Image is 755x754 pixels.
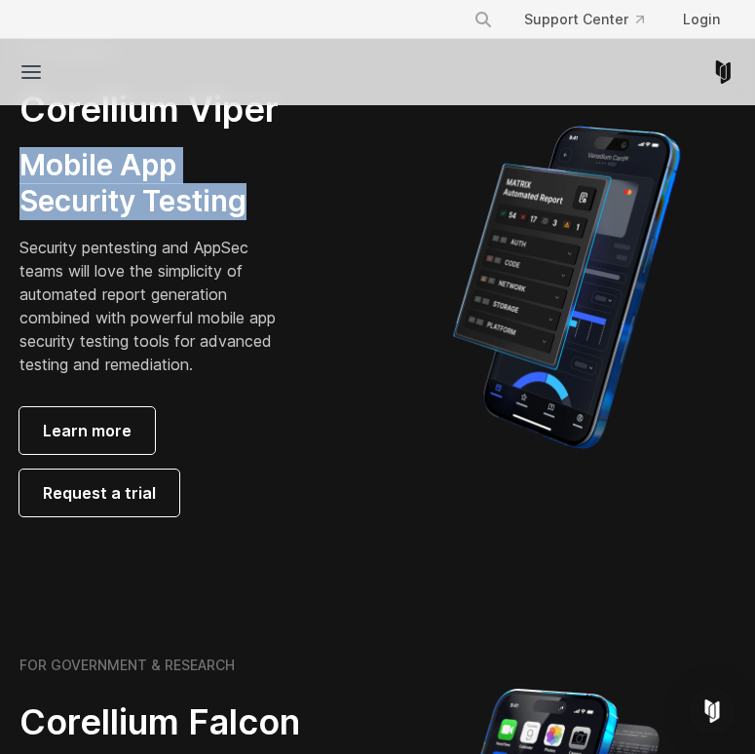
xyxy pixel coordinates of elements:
div: Navigation Menu [458,2,736,37]
a: Corellium Home [711,60,736,84]
h2: Corellium Viper [19,88,284,132]
a: Learn more [19,407,155,454]
h6: FOR GOVERNMENT & RESEARCH [19,657,235,674]
button: Search [466,2,501,37]
img: Corellium MATRIX automated report on iPhone showing app vulnerability test results across securit... [420,117,713,458]
h3: Mobile App Security Testing [19,147,284,220]
a: Support Center [509,2,660,37]
a: Request a trial [19,470,179,516]
p: Security pentesting and AppSec teams will love the simplicity of automated report generation comb... [19,236,284,376]
span: Request a trial [43,481,156,505]
div: Open Intercom Messenger [689,688,736,735]
h2: Corellium Falcon [19,700,331,744]
a: Login [667,2,736,37]
span: Learn more [43,419,132,442]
